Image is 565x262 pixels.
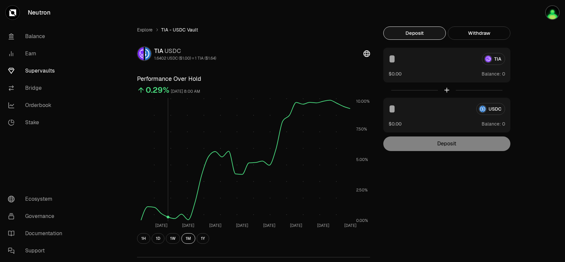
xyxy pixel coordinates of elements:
div: 0.29% [146,85,169,95]
tspan: [DATE] [155,223,167,228]
a: Bridge [3,79,71,97]
tspan: 5.00% [356,157,368,162]
button: 1M [181,233,195,244]
div: 1.6402 USDC ($1.00) = 1 TIA ($1.64) [154,56,216,61]
tspan: 10.00% [356,99,370,104]
a: Ecosystem [3,190,71,208]
a: Balance [3,28,71,45]
button: $0.00 [389,70,401,77]
a: Orderbook [3,97,71,114]
a: Documentation [3,225,71,242]
tspan: [DATE] [236,223,248,228]
nav: breadcrumb [137,26,370,33]
a: Supervaults [3,62,71,79]
tspan: 2.50% [356,187,368,193]
span: Balance: [482,71,501,77]
a: Stake [3,114,71,131]
tspan: [DATE] [263,223,275,228]
span: TIA - USDC Vault [161,26,198,33]
tspan: [DATE] [290,223,302,228]
a: Governance [3,208,71,225]
tspan: 0.00% [356,218,368,223]
div: TIA [154,46,216,56]
button: Deposit [383,26,446,40]
button: 1D [152,233,165,244]
button: 1W [166,233,180,244]
span: USDC [165,47,181,55]
tspan: [DATE] [209,223,221,228]
h3: Performance Over Hold [137,74,370,83]
div: [DATE] 8:00 AM [171,88,200,95]
a: Support [3,242,71,259]
img: USDC Logo [145,47,151,60]
img: sw-firefox [545,5,560,20]
button: $0.00 [389,120,401,127]
tspan: [DATE] [182,223,194,228]
img: TIA Logo [138,47,144,60]
span: Balance: [482,121,501,127]
button: Withdraw [448,26,510,40]
a: Earn [3,45,71,62]
tspan: [DATE] [344,223,356,228]
button: 1Y [197,233,209,244]
a: Explore [137,26,153,33]
tspan: 7.50% [356,127,367,132]
tspan: [DATE] [317,223,329,228]
button: 1H [137,233,150,244]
